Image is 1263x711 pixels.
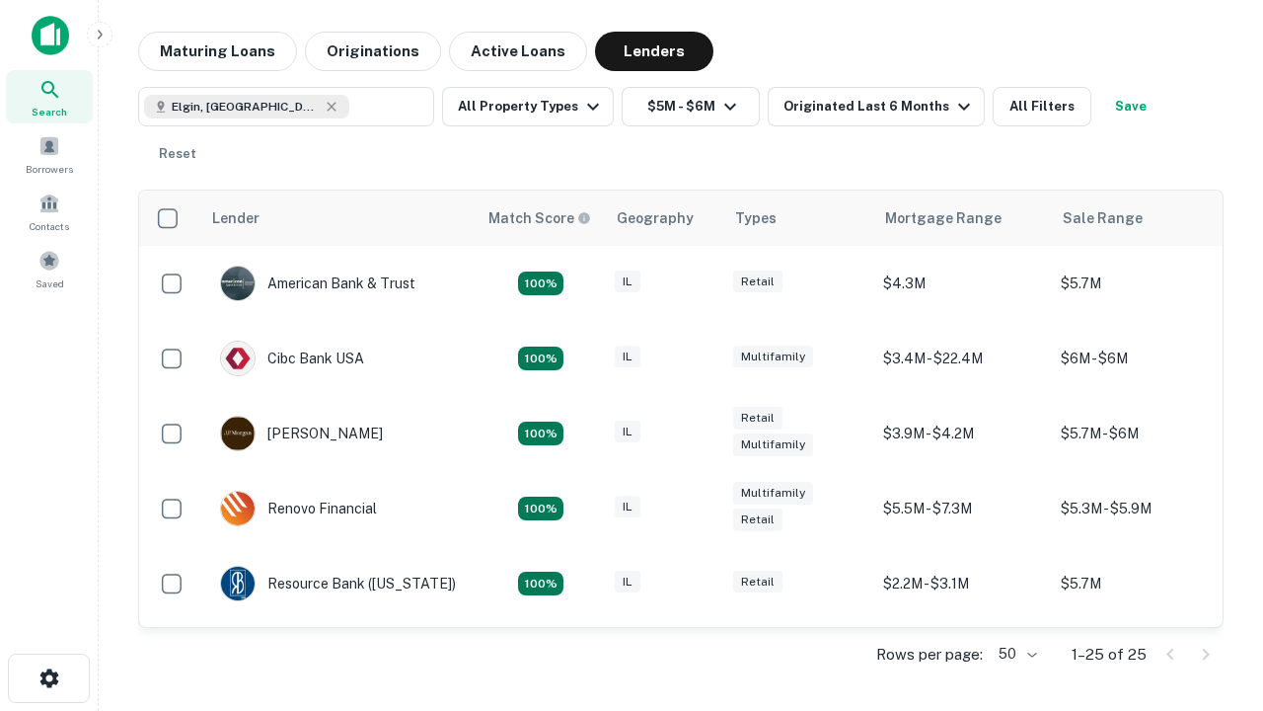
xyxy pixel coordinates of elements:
div: Matching Properties: 4, hasApolloMatch: undefined [518,497,563,520]
img: picture [221,267,255,300]
div: Types [735,206,777,230]
a: Borrowers [6,127,93,181]
p: Rows per page: [876,643,983,667]
button: All Property Types [442,87,614,126]
td: $5.5M - $7.3M [873,471,1051,546]
button: Maturing Loans [138,32,297,71]
span: Search [32,104,67,119]
div: Matching Properties: 7, hasApolloMatch: undefined [518,272,563,295]
div: IL [615,421,640,443]
button: Reset [146,134,209,174]
div: Multifamily [733,346,813,368]
div: Originated Last 6 Months [783,95,976,118]
th: Lender [200,191,477,246]
div: Resource Bank ([US_STATE]) [220,566,456,601]
img: picture [221,342,255,375]
td: $5.3M - $5.9M [1051,471,1228,546]
div: Matching Properties: 4, hasApolloMatch: undefined [518,572,563,595]
img: picture [221,417,255,450]
td: $2.2M - $3.1M [873,546,1051,621]
div: IL [615,571,640,593]
img: picture [221,567,255,600]
td: $3.9M - $4.2M [873,396,1051,471]
button: Lenders [595,32,713,71]
div: Lender [212,206,260,230]
a: Saved [6,242,93,295]
a: Contacts [6,185,93,238]
button: Save your search to get updates of matches that match your search criteria. [1099,87,1162,126]
th: Types [723,191,873,246]
td: $3.4M - $22.4M [873,321,1051,396]
p: 1–25 of 25 [1072,643,1147,667]
div: Matching Properties: 4, hasApolloMatch: undefined [518,347,563,370]
td: $4M [873,621,1051,696]
div: IL [615,346,640,368]
span: Elgin, [GEOGRAPHIC_DATA], [GEOGRAPHIC_DATA] [172,98,320,116]
div: Geography [617,206,694,230]
span: Saved [36,276,64,291]
th: Geography [605,191,723,246]
img: capitalize-icon.png [32,16,69,55]
div: Retail [733,407,782,430]
th: Capitalize uses an advanced AI algorithm to match your search with the best lender. The match sco... [477,191,605,246]
div: IL [615,496,640,518]
td: $5.7M - $6M [1051,396,1228,471]
td: $6M - $6M [1051,321,1228,396]
div: Renovo Financial [220,491,377,526]
button: Originations [305,32,441,71]
div: Matching Properties: 4, hasApolloMatch: undefined [518,422,563,445]
h6: Match Score [488,207,587,229]
div: Multifamily [733,434,813,456]
img: picture [221,492,255,525]
button: All Filters [993,87,1091,126]
div: Retail [733,271,782,293]
td: $4.3M [873,246,1051,321]
div: Sale Range [1063,206,1143,230]
div: IL [615,271,640,293]
div: Cibc Bank USA [220,341,364,376]
div: American Bank & Trust [220,266,415,301]
td: $5.7M [1051,246,1228,321]
div: Multifamily [733,482,813,505]
div: [PERSON_NAME] [220,416,383,451]
td: $5.7M [1051,546,1228,621]
a: Search [6,70,93,123]
th: Mortgage Range [873,191,1051,246]
div: 50 [991,640,1040,669]
button: Active Loans [449,32,587,71]
td: $5.6M [1051,621,1228,696]
span: Contacts [30,218,69,234]
div: Capitalize uses an advanced AI algorithm to match your search with the best lender. The match sco... [488,207,591,229]
iframe: Chat Widget [1164,553,1263,648]
button: $5M - $6M [622,87,760,126]
button: Originated Last 6 Months [768,87,985,126]
span: Borrowers [26,161,73,177]
th: Sale Range [1051,191,1228,246]
div: Mortgage Range [885,206,1002,230]
div: Retail [733,509,782,531]
div: Retail [733,571,782,593]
